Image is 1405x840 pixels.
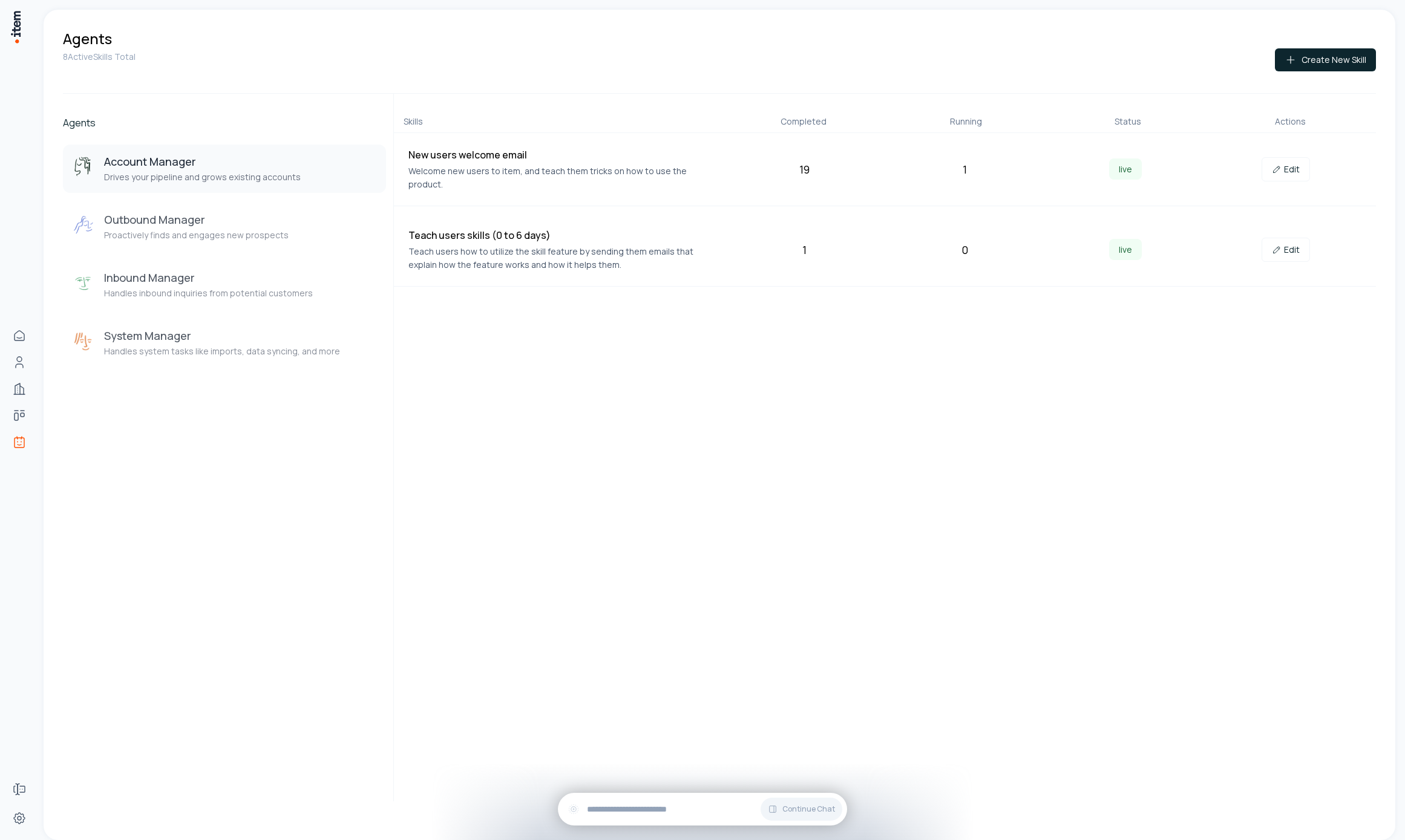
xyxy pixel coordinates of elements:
img: Outbound Manager [73,215,94,236]
p: Welcome new users to item, and teach them tricks on how to use the product. [408,164,720,191]
div: 1 [889,161,1040,178]
p: Handles system tasks like imports, data syncing, and more [104,345,340,357]
a: Agents [7,430,31,454]
div: Running [889,116,1042,128]
button: Create New Skill [1275,48,1376,71]
img: Account Manager [73,157,94,178]
img: Inbound Manager [73,273,94,295]
p: Teach users how to utilize the skill feature by sending them emails that explain how the feature ... [408,245,720,272]
button: Inbound ManagerInbound ManagerHandles inbound inquiries from potential customers [63,261,386,309]
div: 19 [729,161,880,178]
h3: Account Manager [104,154,301,169]
a: Home [7,324,31,348]
a: Forms [7,777,31,801]
div: 0 [889,241,1040,258]
h3: Inbound Manager [104,270,313,285]
img: System Manager [73,331,94,353]
img: Item Brain Logo [10,10,22,44]
span: Continue Chat [782,804,835,814]
button: System ManagerSystem ManagerHandles system tasks like imports, data syncing, and more [63,319,386,367]
button: Account ManagerAccount ManagerDrives your pipeline and grows existing accounts [63,145,386,193]
div: Actions [1214,116,1366,128]
p: Handles inbound inquiries from potential customers [104,287,313,299]
a: deals [7,403,31,428]
h2: Agents [63,116,386,130]
div: Skills [404,116,718,128]
button: Outbound ManagerOutbound ManagerProactively finds and engages new prospects [63,203,386,251]
div: Continue Chat [558,793,847,825]
h4: Teach users skills (0 to 6 days) [408,228,720,243]
div: Completed [727,116,880,128]
p: Drives your pipeline and grows existing accounts [104,171,301,183]
h3: Outbound Manager [104,212,289,227]
a: Contacts [7,350,31,374]
a: Companies [7,377,31,401]
a: Edit [1262,157,1310,181]
div: 1 [729,241,880,258]
a: Edit [1262,238,1310,262]
div: Status [1052,116,1204,128]
button: Continue Chat [761,798,842,821]
h1: Agents [63,29,112,48]
h3: System Manager [104,328,340,343]
p: 8 Active Skills Total [63,51,136,63]
span: live [1109,158,1142,180]
h4: New users welcome email [408,148,720,162]
a: Settings [7,806,31,830]
span: live [1109,239,1142,260]
p: Proactively finds and engages new prospects [104,229,289,241]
